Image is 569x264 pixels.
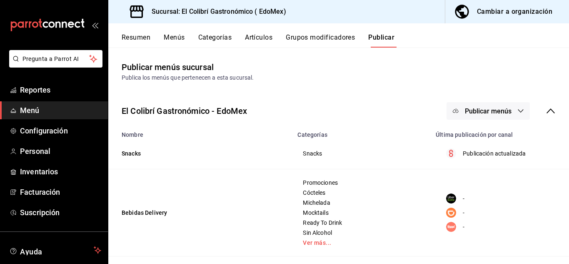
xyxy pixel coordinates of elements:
[465,107,512,115] span: Publicar menús
[303,190,420,196] span: Cócteles
[463,209,464,217] p: -
[145,7,286,17] h3: Sucursal: El Colibrí Gastronómico ( EdoMex)
[20,105,101,116] span: Menú
[108,138,292,169] td: Snacks
[92,22,98,28] button: open_drawer_menu
[20,207,101,218] span: Suscripción
[20,245,90,255] span: Ayuda
[292,126,431,138] th: Categorías
[245,33,272,48] button: Artículos
[463,149,526,158] p: Publicación actualizada
[20,166,101,177] span: Inventarios
[20,125,101,136] span: Configuración
[108,169,292,256] td: Bebidas Delivery
[198,33,232,48] button: Categorías
[431,126,569,138] th: Última publicación por canal
[368,33,394,48] button: Publicar
[122,61,214,73] div: Publicar menús sucursal
[303,180,420,186] span: Promociones
[20,84,101,96] span: Reportes
[6,60,102,69] a: Pregunta a Parrot AI
[164,33,185,48] button: Menús
[22,55,90,63] span: Pregunta a Parrot AI
[303,210,420,216] span: Mocktails
[447,102,530,120] button: Publicar menús
[303,200,420,206] span: Michelada
[303,220,420,226] span: Ready To Drink
[477,6,552,18] div: Cambiar a organización
[463,194,464,203] p: -
[122,33,150,48] button: Resumen
[286,33,355,48] button: Grupos modificadores
[20,146,101,157] span: Personal
[122,105,247,117] div: El Colibrí Gastronómico - EdoMex
[303,240,420,246] a: Ver más...
[20,186,101,198] span: Facturación
[303,151,420,156] span: Snacks
[122,33,569,48] div: navigation tabs
[122,73,556,82] div: Publica los menús que pertenecen a esta sucursal.
[463,223,464,231] p: -
[108,126,292,138] th: Nombre
[9,50,102,68] button: Pregunta a Parrot AI
[303,230,420,236] span: Sin Alcohol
